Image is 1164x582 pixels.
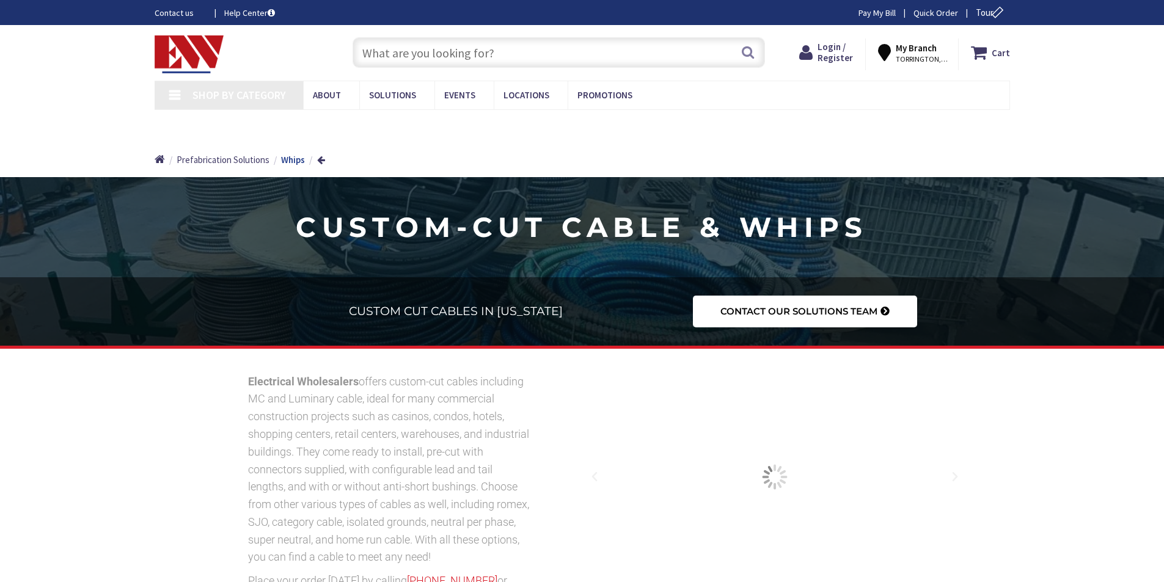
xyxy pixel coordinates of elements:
span: Locations [503,89,549,101]
span: About [313,89,341,101]
div: My Branch TORRINGTON, [GEOGRAPHIC_DATA] [878,42,946,64]
a: Quick Order [913,7,958,19]
strong: Electrical Wholesalers [248,375,359,388]
strong: My Branch [896,42,937,54]
h2: CUSTOM CUT CABLES IN [US_STATE] [246,303,665,319]
a: Help Center [224,7,275,19]
span: Tour [976,7,1007,18]
input: What are you looking for? [353,37,765,68]
span: TORRINGTON, [GEOGRAPHIC_DATA] [896,54,948,64]
span: Shop By Category [192,88,286,102]
a: Contact us [155,7,205,19]
a: Prefabrication Solutions [177,153,269,166]
span: Prefabrication Solutions [177,154,269,166]
span: Solutions [369,89,416,101]
a: Contact our Solutions Team [693,296,917,327]
span: Login / Register [818,41,853,64]
img: Electrical Wholesalers, Inc. [155,35,224,73]
strong: Whips [281,154,305,166]
a: Cart [971,42,1010,64]
strong: Cart [992,42,1010,64]
a: Pay My Bill [858,7,896,19]
p: offers custom-cut cables including MC and Luminary cable, ideal for many commercial construction ... [248,373,532,567]
a: Login / Register [799,42,853,64]
span: Promotions [577,89,632,101]
span: Contact our Solutions Team [720,305,877,318]
span: Events [444,89,475,101]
